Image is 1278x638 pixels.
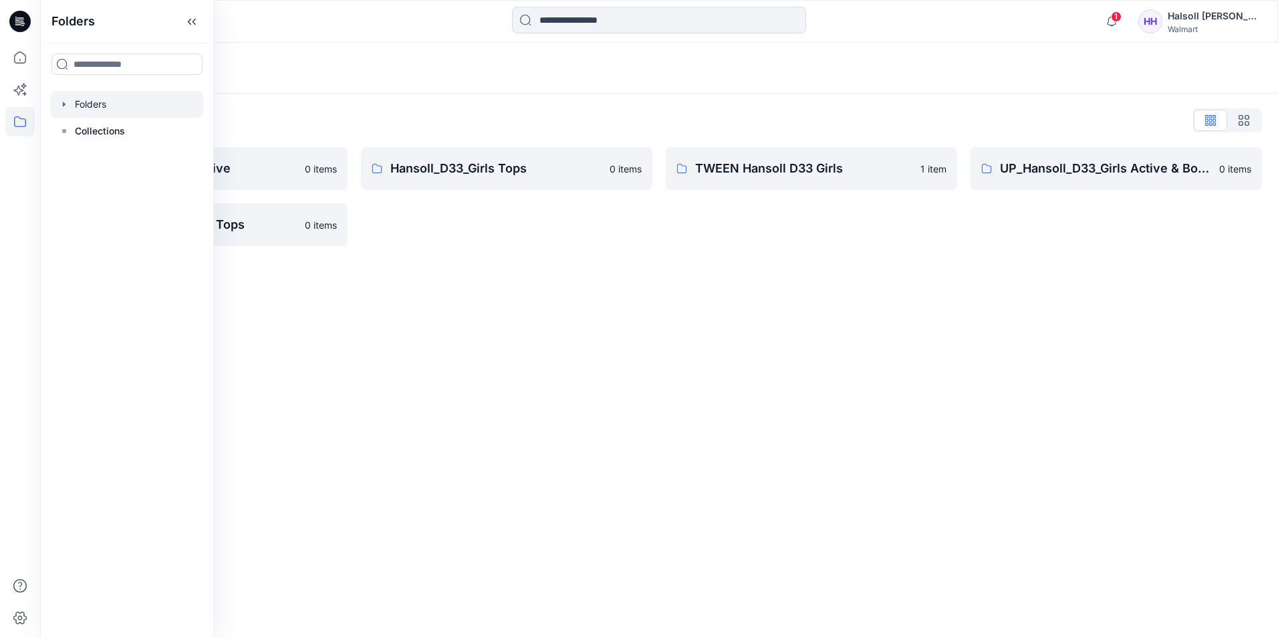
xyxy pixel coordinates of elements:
div: HH [1138,9,1162,33]
span: 1 [1111,11,1122,22]
p: 0 items [1219,162,1251,176]
div: Halsoll [PERSON_NAME] Girls Design Team [1168,8,1261,24]
p: 0 items [305,218,337,232]
p: 0 items [305,162,337,176]
p: 0 items [610,162,642,176]
a: TWEEN Hansoll D33 Girls1 item [666,147,957,190]
p: Collections [75,123,125,139]
p: TWEEN Hansoll D33 Girls [695,159,912,178]
div: Walmart [1168,24,1261,34]
p: UP_Hansoll_D33_Girls Active & Bottoms [1000,159,1211,178]
a: UP_Hansoll_D33_Girls Active & Bottoms0 items [971,147,1262,190]
p: Hansoll_D33_Girls Tops [390,159,602,178]
p: 1 item [920,162,946,176]
a: Hansoll_D33_Girls Tops0 items [361,147,652,190]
